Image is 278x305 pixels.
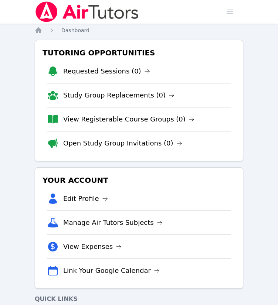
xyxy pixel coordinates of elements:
nav: Breadcrumb [35,27,243,34]
a: Study Group Replacements (0) [63,90,174,100]
a: Link Your Google Calendar [63,265,160,276]
a: Manage Air Tutors Subjects [63,217,163,228]
h4: Quick Links [35,295,243,304]
a: Dashboard [61,27,89,34]
h3: Tutoring Opportunities [41,46,237,59]
a: Requested Sessions (0) [63,66,150,76]
a: View Registerable Course Groups (0) [63,114,194,124]
a: View Expenses [63,241,122,252]
img: Air Tutors [35,1,139,22]
a: Edit Profile [63,193,108,204]
a: Open Study Group Invitations (0) [63,138,182,148]
h3: Your Account [41,174,237,187]
span: Dashboard [61,27,89,33]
